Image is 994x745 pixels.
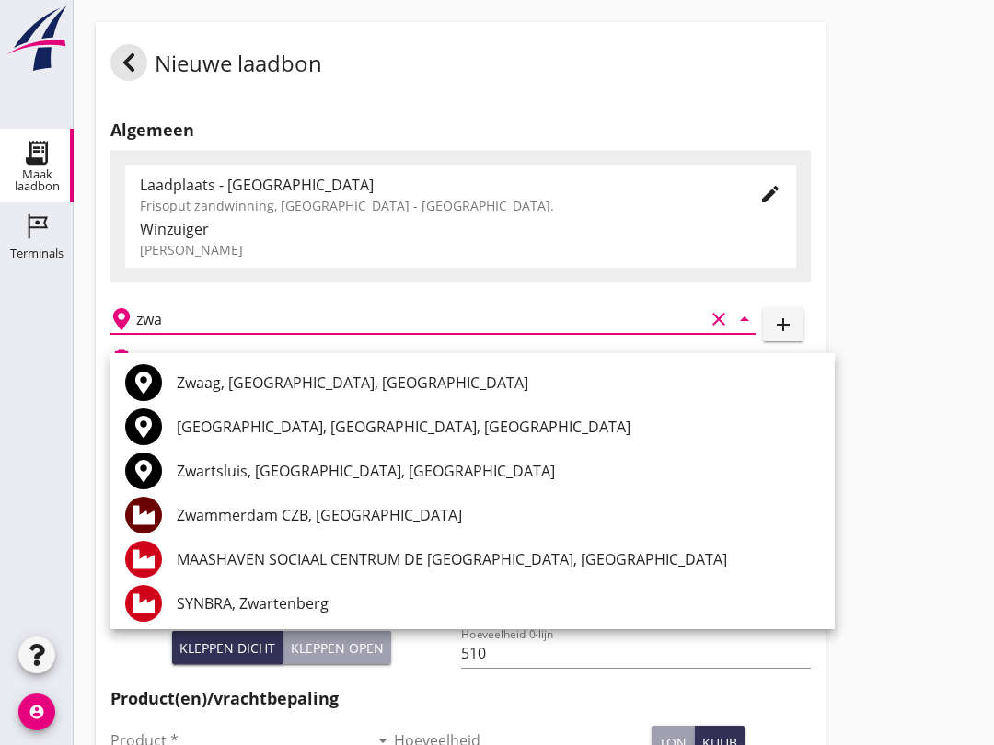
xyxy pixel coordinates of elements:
div: Terminals [10,247,64,259]
div: Laadplaats - [GEOGRAPHIC_DATA] [140,174,730,196]
i: account_circle [18,693,55,730]
h2: Product(en)/vrachtbepaling [110,686,811,711]
div: Zwartsluis, [GEOGRAPHIC_DATA], [GEOGRAPHIC_DATA] [177,460,820,482]
h2: Beladen vaartuig [140,350,234,366]
div: Kleppen open [291,638,384,658]
div: Zwaag, [GEOGRAPHIC_DATA], [GEOGRAPHIC_DATA] [177,372,820,394]
button: Kleppen dicht [172,631,283,664]
i: clear [708,308,730,330]
div: Nieuwe laadbon [110,44,322,88]
div: Frisoput zandwinning, [GEOGRAPHIC_DATA] - [GEOGRAPHIC_DATA]. [140,196,730,215]
div: Winzuiger [140,218,781,240]
div: [GEOGRAPHIC_DATA], [GEOGRAPHIC_DATA], [GEOGRAPHIC_DATA] [177,416,820,438]
div: SYNBRA, Zwartenberg [177,592,820,614]
i: arrow_drop_down [734,308,756,330]
i: edit [759,183,781,205]
input: Hoeveelheid 0-lijn [461,638,812,668]
div: Zwammerdam CZB, [GEOGRAPHIC_DATA] [177,504,820,526]
input: Losplaats [136,304,704,334]
div: MAASHAVEN SOCIAAL CENTRUM DE [GEOGRAPHIC_DATA], [GEOGRAPHIC_DATA] [177,548,820,570]
button: Kleppen open [283,631,391,664]
h2: Algemeen [110,118,811,143]
div: Kleppen dicht [179,638,275,658]
img: logo-small.a267ee39.svg [4,5,70,73]
i: add [772,314,794,336]
div: [PERSON_NAME] [140,240,781,259]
